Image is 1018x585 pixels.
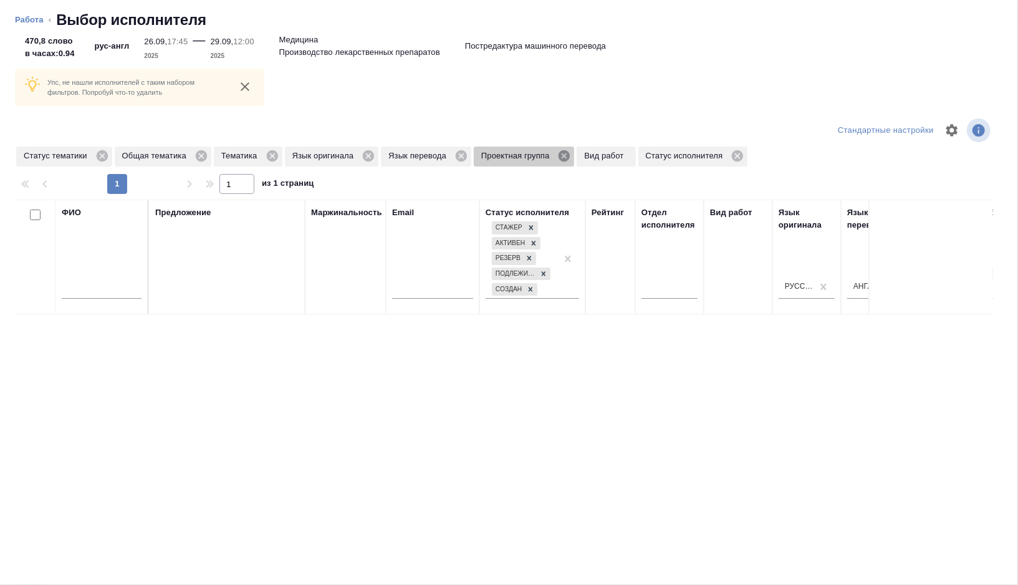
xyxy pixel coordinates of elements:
p: Статус исполнителя [646,150,727,162]
div: Язык оригинала [285,147,379,167]
div: Стажер, Активен, Резерв, Подлежит внедрению, Создан [491,236,542,251]
div: Стажер, Активен, Резерв, Подлежит внедрению, Создан [491,220,539,236]
div: Стажер, Активен, Резерв, Подлежит внедрению, Создан [491,282,539,297]
div: Стажер, Активен, Резерв, Подлежит внедрению, Создан [491,251,537,266]
div: Email [392,206,414,219]
div: Статус исполнителя [486,206,569,219]
div: Предложение [155,206,211,219]
p: 12:00 [233,37,254,46]
p: 26.09, [144,37,167,46]
div: Создан [492,283,524,296]
div: Тематика [214,147,282,167]
a: Работа [15,15,44,24]
li: ‹ [49,14,51,26]
span: из 1 страниц [262,176,314,194]
div: — [193,30,205,62]
div: Язык перевода [381,147,471,167]
span: Посмотреть информацию [967,118,993,142]
div: Статус тематики [16,147,112,167]
p: Упс, не нашли исполнителей с таким набором фильтров. Попробуй что-то удалить [47,77,226,97]
p: Общая тематика [122,150,191,162]
div: Стажер, Активен, Резерв, Подлежит внедрению, Создан [491,266,552,282]
p: 17:45 [167,37,188,46]
p: Тематика [221,150,262,162]
div: Отдел исполнителя [641,206,698,231]
div: Проектная группа [474,147,574,167]
div: Маржинальность [311,206,382,219]
div: Активен [492,237,527,250]
p: Статус тематики [24,150,92,162]
span: Настроить таблицу [937,115,967,145]
p: Проектная группа [481,150,554,162]
div: Английский [853,281,882,292]
p: Вид работ [584,150,628,162]
div: Рейтинг [592,206,624,219]
div: ФИО [62,206,81,219]
p: Постредактура машинного перевода [465,40,606,52]
div: Стажер [492,221,524,234]
div: Подлежит внедрению [492,268,537,281]
p: 29.09, [211,37,234,46]
div: Язык оригинала [779,206,835,231]
nav: breadcrumb [15,10,1003,30]
button: close [236,77,254,96]
p: Язык оригинала [292,150,358,162]
h2: Выбор исполнителя [56,10,206,30]
div: Резерв [492,252,522,265]
p: Медицина [279,34,319,46]
p: Язык перевода [388,150,451,162]
div: Русский [785,281,814,292]
div: Вид работ [710,206,752,219]
div: Статус исполнителя [638,147,748,167]
div: Язык перевода [847,206,903,231]
div: Общая тематика [115,147,211,167]
p: 470,8 слово [25,35,75,47]
div: split button [835,121,937,140]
